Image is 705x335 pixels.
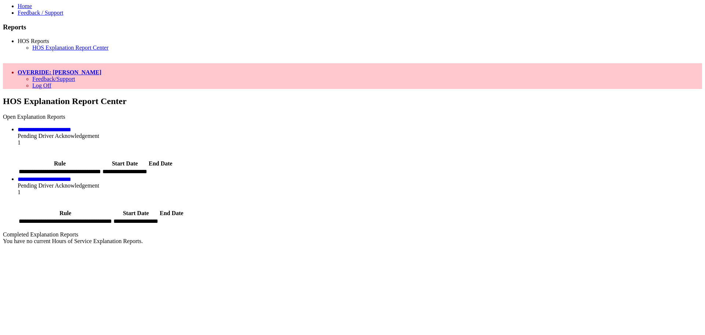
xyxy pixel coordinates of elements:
a: Feedback / Support [18,10,63,16]
div: Open Explanation Reports [3,114,702,120]
div: 1 [18,189,702,196]
h3: Reports [3,23,702,31]
a: HOS Explanation Report Center [32,44,109,51]
th: Start Date [113,210,159,217]
th: Rule [18,210,112,217]
a: Home [18,3,32,9]
th: End Date [148,160,173,167]
h2: HOS Explanation Report Center [3,96,702,106]
span: Pending Driver Acknowledgement [18,133,99,139]
span: Pending Driver Acknowledgement [18,182,99,189]
th: End Date [159,210,184,217]
div: 1 [18,139,702,146]
a: HOS Reports [18,38,49,44]
th: Start Date [102,160,148,167]
div: Completed Explanation Reports [3,231,702,238]
th: Rule [18,160,101,167]
a: OVERRIDE: [PERSON_NAME] [18,69,101,75]
a: Feedback/Support [32,76,75,82]
a: Log Off [32,82,51,89]
div: You have no current Hours of Service Explanation Reports. [3,238,702,245]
